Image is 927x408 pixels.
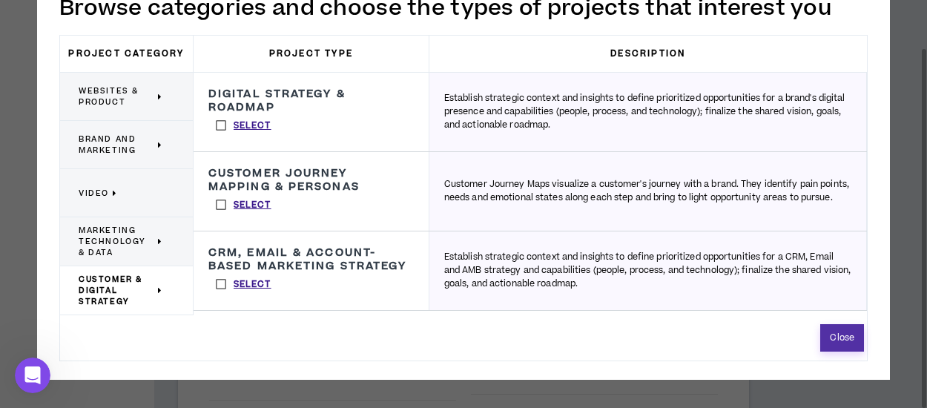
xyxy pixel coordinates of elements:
iframe: Intercom live chat [15,358,50,393]
p: Customer Journey Maps visualize a customer's journey with a brand. They identify pain points, nee... [444,178,851,205]
h3: Customer Journey Mapping & Personas [208,167,414,194]
span: Brand and Marketing [79,134,154,156]
p: Select [234,278,271,292]
span: Customer & Digital Strategy [79,274,154,307]
h3: Project Category [60,36,194,72]
span: Video [79,188,109,199]
p: Establish strategic context and insights to define prioritized opportunities for a brand's digita... [444,92,851,132]
h3: Description [429,36,867,72]
p: Establish strategic context and insights to define prioritized opportunities for a CRM, Email and... [444,251,851,291]
h3: Digital Strategy & Roadmap [208,88,414,114]
h3: CRM, Email & Account-Based Marketing Strategy [208,246,414,273]
button: Close [820,324,864,352]
h3: Project Type [194,36,429,72]
span: Marketing Technology & Data [79,225,154,258]
span: Websites & Product [79,85,154,108]
p: Select [234,199,271,212]
p: Select [234,119,271,133]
